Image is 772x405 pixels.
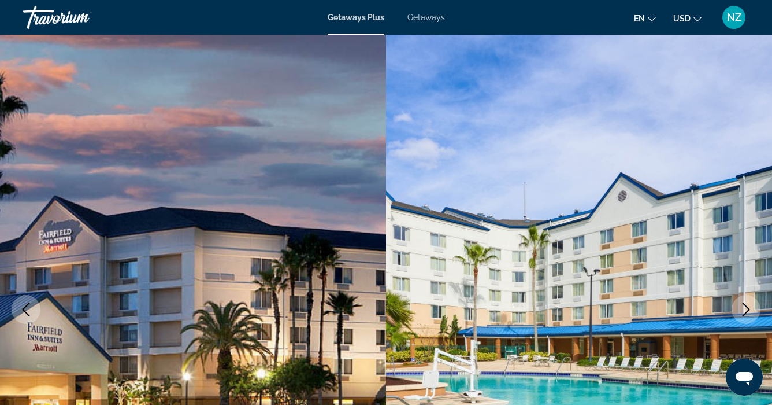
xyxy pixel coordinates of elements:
[23,2,139,32] a: Travorium
[732,295,760,324] button: Next image
[634,10,656,27] button: Change language
[673,10,702,27] button: Change currency
[673,14,691,23] span: USD
[727,12,741,23] span: NZ
[12,295,40,324] button: Previous image
[726,359,763,396] iframe: Кнопка запуска окна обмена сообщениями
[719,5,749,30] button: User Menu
[328,13,384,22] a: Getaways Plus
[407,13,445,22] a: Getaways
[634,14,645,23] span: en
